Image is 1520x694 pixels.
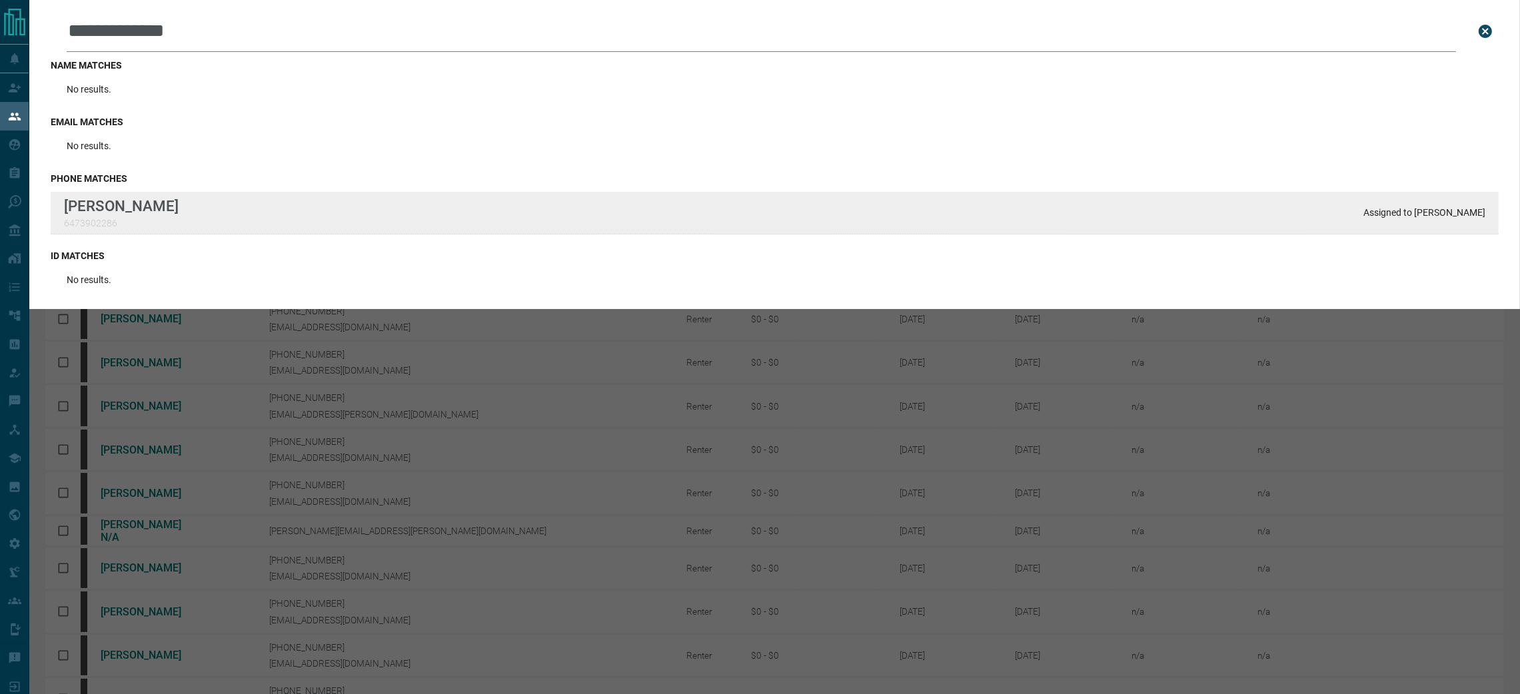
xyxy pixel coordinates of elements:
[51,117,1499,127] h3: email matches
[1472,18,1499,45] button: close search bar
[51,250,1499,261] h3: id matches
[67,141,111,151] p: No results.
[64,218,179,228] p: 6473902286
[1363,207,1485,218] p: Assigned to [PERSON_NAME]
[67,274,111,285] p: No results.
[51,173,1499,184] h3: phone matches
[64,197,179,214] p: [PERSON_NAME]
[51,60,1499,71] h3: name matches
[67,84,111,95] p: No results.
